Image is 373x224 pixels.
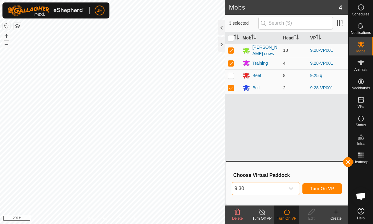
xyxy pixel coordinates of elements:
div: Turn On VP [274,216,299,221]
th: Mob [240,32,281,44]
a: 9.28-VP001 [310,48,333,53]
p-sorticon: Activate to sort [234,35,239,40]
span: 3 selected [229,20,258,26]
span: 4 [339,3,342,12]
div: Turn Off VP [250,216,274,221]
a: Contact Us [119,216,137,222]
div: [PERSON_NAME] cows [252,44,278,57]
button: Reset Map [3,22,10,30]
div: Create [324,216,348,221]
button: + [3,32,10,40]
button: Map Layers [14,22,21,30]
span: Notifications [351,31,371,35]
p-sorticon: Activate to sort [251,35,256,40]
span: 2 [283,85,285,90]
span: Infra [357,142,364,145]
th: VP [308,32,348,44]
th: Head [281,32,308,44]
span: JE [97,7,102,14]
a: Privacy Policy [88,216,111,222]
span: 18 [283,48,288,53]
img: Gallagher Logo [7,5,84,16]
span: Animals [354,68,367,71]
span: Schedules [352,12,369,16]
span: Heatmap [353,160,368,164]
span: Help [357,216,365,220]
span: Turn On VP [310,186,334,191]
div: Open chat [352,187,370,206]
a: Help [349,205,373,222]
button: Turn On VP [302,183,342,194]
input: Search (S) [258,17,333,30]
div: Beef [252,72,261,79]
a: 9.28-VP001 [310,85,333,90]
span: Neckbands [351,86,370,90]
h2: Mobs [229,4,339,11]
p-sorticon: Activate to sort [316,35,321,40]
span: Mobs [356,49,365,53]
div: Bull [252,85,260,91]
button: – [3,40,10,48]
div: Edit [299,216,324,221]
h3: Choose Virtual Paddock [233,172,342,178]
a: 9.28-VP001 [310,61,333,66]
span: 9.30 [232,182,285,195]
span: Status [355,123,366,127]
span: 4 [283,61,285,66]
span: VPs [357,105,364,108]
div: Training [252,60,268,67]
span: Delete [232,216,243,221]
div: dropdown trigger [285,182,297,195]
p-sorticon: Activate to sort [294,35,299,40]
span: 8 [283,73,285,78]
a: 9.25 q [310,73,322,78]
